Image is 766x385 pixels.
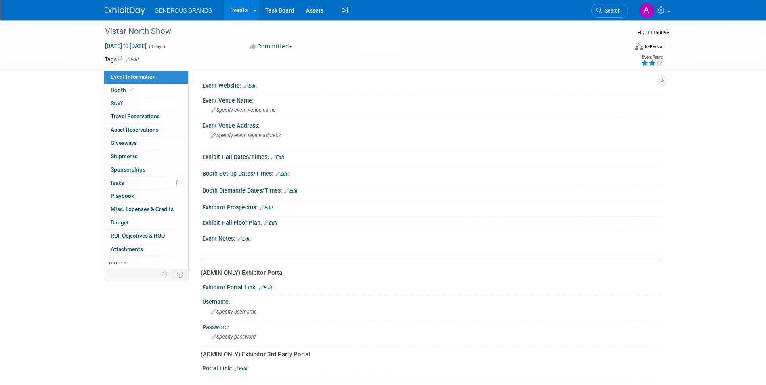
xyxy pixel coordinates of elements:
[172,269,188,280] td: Toggle Event Tabs
[111,73,156,80] span: Event Information
[104,84,188,97] a: Booth
[148,44,165,49] span: (4 days)
[111,232,165,239] span: ROI, Objectives & ROO
[275,171,289,177] a: Edit
[111,126,159,133] span: Asset Reservations
[104,230,188,243] a: ROI, Objectives & ROO
[104,97,188,110] a: Staff
[111,192,134,199] span: Playbook
[104,137,188,150] a: Giveaways
[202,151,662,161] div: Exhibit Hall Dates/Times:
[211,309,257,315] span: Specify username
[126,57,139,63] a: Edit
[104,256,188,269] a: more
[591,4,628,18] a: Search
[104,190,188,203] a: Playbook
[109,259,122,266] span: more
[202,296,662,306] div: Username:
[155,7,212,14] span: GENEROUS BRANDS
[202,119,662,130] div: Event Venue Address:
[211,132,281,138] span: Specify event venue address
[202,232,662,243] div: Event Notes:
[211,107,276,113] span: Specify event venue name
[202,281,662,292] div: Exhibitor Portal Link:
[130,88,134,92] i: Booth reservation complete
[111,87,135,93] span: Booth
[104,203,188,216] a: Misc. Expenses & Credits
[104,177,188,190] a: Tasks
[259,285,272,291] a: Edit
[202,184,662,195] div: Booth Dismantle Dates/Times:
[202,201,662,212] div: Exhibitor Prospectus:
[202,217,662,227] div: Exhibit Hall Floor Plan:
[284,188,298,194] a: Edit
[211,334,256,340] span: Specify password
[104,243,188,256] a: Attachments
[202,362,662,373] div: Portal Link:
[104,163,188,176] a: Sponsorships
[110,180,124,186] span: Tasks
[104,110,188,123] a: Travel Reservations
[202,80,662,90] div: Event Website:
[641,55,663,59] div: Event Rating
[271,155,284,160] a: Edit
[247,42,295,51] button: Committed
[637,29,669,36] span: Event ID: 11150098
[264,220,277,226] a: Edit
[111,113,160,119] span: Travel Reservations
[122,43,130,49] span: to
[201,350,656,359] div: (ADMIN ONLY) Exhibitor 3rd Party Portal
[602,8,621,14] span: Search
[237,236,251,242] a: Edit
[644,44,663,50] div: In-Person
[104,216,188,229] a: Budget
[111,140,137,146] span: Giveaways
[111,153,138,159] span: Shipments
[243,83,257,89] a: Edit
[104,150,188,163] a: Shipments
[581,42,664,54] div: Event Format
[234,366,248,372] a: Edit
[105,42,147,50] span: [DATE] [DATE]
[111,166,145,173] span: Sponsorships
[635,43,643,50] img: Format-Inperson.png
[104,123,188,136] a: Asset Reservations
[202,321,662,331] div: Password:
[111,219,129,226] span: Budget
[105,55,139,63] td: Tags
[111,206,174,212] span: Misc. Expenses & Credits
[158,269,172,280] td: Personalize Event Tab Strip
[639,3,654,18] img: Astrid Aguayo
[202,94,662,105] div: Event Venue Name:
[111,100,123,107] span: Staff
[201,269,656,277] div: (ADMIN ONLY) Exhibitor Portal
[102,24,616,39] div: Vistar North Show
[260,205,273,211] a: Edit
[111,246,143,252] span: Attachments
[202,167,662,178] div: Booth Set-up Dates/Times:
[105,7,145,15] img: ExhibitDay
[104,71,188,84] a: Event Information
